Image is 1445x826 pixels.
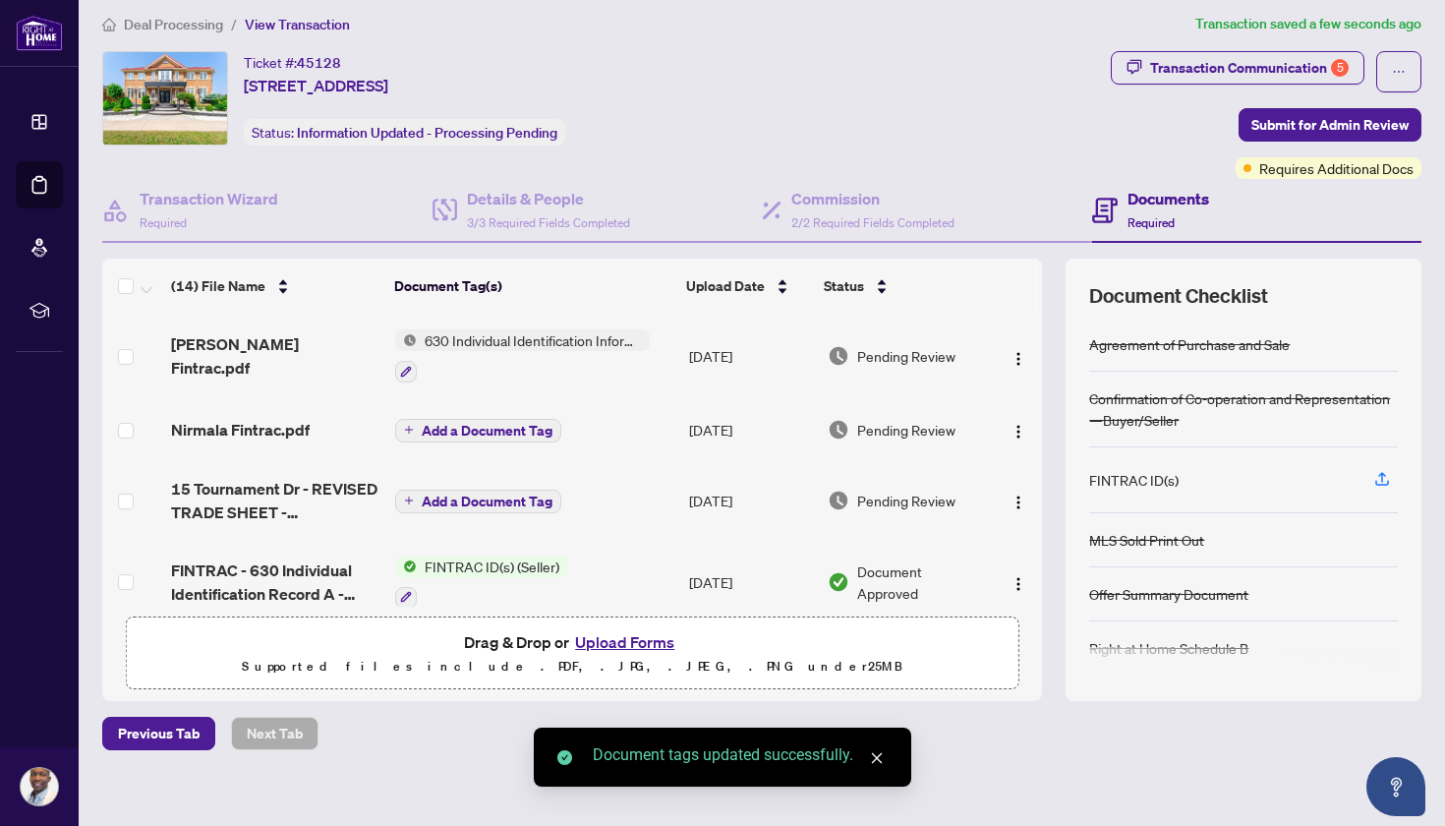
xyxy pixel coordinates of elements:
[417,556,567,577] span: FINTRAC ID(s) (Seller)
[231,717,318,750] button: Next Tab
[395,419,561,442] button: Add a Document Tag
[557,750,572,765] span: check-circle
[686,275,765,297] span: Upload Date
[244,51,341,74] div: Ticket #:
[1331,59,1349,77] div: 5
[140,187,278,210] h4: Transaction Wizard
[245,16,350,33] span: View Transaction
[828,419,849,441] img: Document Status
[417,329,650,351] span: 630 Individual Identification Information Record
[1089,529,1204,551] div: MLS Sold Print Out
[678,259,816,314] th: Upload Date
[21,768,58,805] img: Profile Icon
[171,275,265,297] span: (14) File Name
[866,747,888,769] a: Close
[395,329,650,383] button: Status Icon630 Individual Identification Information Record
[681,398,820,461] td: [DATE]
[404,496,414,505] span: plus
[102,18,116,31] span: home
[791,215,954,230] span: 2/2 Required Fields Completed
[118,718,200,749] span: Previous Tab
[163,259,386,314] th: (14) File Name
[1089,469,1179,491] div: FINTRAC ID(s)
[1011,351,1026,367] img: Logo
[1003,485,1034,516] button: Logo
[422,495,552,508] span: Add a Document Tag
[1392,65,1406,79] span: ellipsis
[395,329,417,351] img: Status Icon
[386,259,678,314] th: Document Tag(s)
[297,124,557,142] span: Information Updated - Processing Pending
[171,418,310,442] span: Nirmala Fintrac.pdf
[1003,566,1034,598] button: Logo
[1127,187,1209,210] h4: Documents
[1003,340,1034,372] button: Logo
[1259,157,1414,179] span: Requires Additional Docs
[139,655,1006,678] p: Supported files include .PDF, .JPG, .JPEG, .PNG under 25 MB
[395,488,561,513] button: Add a Document Tag
[395,556,417,577] img: Status Icon
[1089,387,1398,431] div: Confirmation of Co-operation and Representation—Buyer/Seller
[1011,424,1026,440] img: Logo
[1366,757,1425,816] button: Open asap
[297,54,341,72] span: 45128
[1089,583,1248,605] div: Offer Summary Document
[828,490,849,511] img: Document Status
[395,417,561,442] button: Add a Document Tag
[1089,637,1248,659] div: Right at Home Schedule B
[593,743,888,767] div: Document tags updated successfully.
[1003,414,1034,445] button: Logo
[828,345,849,367] img: Document Status
[171,559,379,606] span: FINTRAC - 630 Individual Identification Record A - PropTx-OREA_[DATE] 18_47_42.pdf
[681,461,820,540] td: [DATE]
[127,618,1017,690] span: Drag & Drop orUpload FormsSupported files include .PDF, .JPG, .JPEG, .PNG under25MB
[1127,215,1175,230] span: Required
[395,490,561,513] button: Add a Document Tag
[16,15,63,51] img: logo
[1011,576,1026,592] img: Logo
[1011,495,1026,510] img: Logo
[404,425,414,435] span: plus
[824,275,864,297] span: Status
[791,187,954,210] h4: Commission
[171,332,379,380] span: [PERSON_NAME] Fintrac.pdf
[244,74,388,97] span: [STREET_ADDRESS]
[857,490,955,511] span: Pending Review
[569,629,680,655] button: Upload Forms
[857,560,985,604] span: Document Approved
[244,119,565,146] div: Status:
[395,556,567,609] button: Status IconFINTRAC ID(s) (Seller)
[1251,109,1409,141] span: Submit for Admin Review
[857,345,955,367] span: Pending Review
[681,314,820,398] td: [DATE]
[1239,108,1421,142] button: Submit for Admin Review
[1195,13,1421,35] article: Transaction saved a few seconds ago
[140,215,187,230] span: Required
[681,540,820,624] td: [DATE]
[231,13,237,35] li: /
[102,717,215,750] button: Previous Tab
[857,419,955,441] span: Pending Review
[103,52,227,145] img: IMG-W12222284_1.jpg
[828,571,849,593] img: Document Status
[816,259,988,314] th: Status
[1111,51,1364,85] button: Transaction Communication5
[467,215,630,230] span: 3/3 Required Fields Completed
[870,751,884,765] span: close
[1150,52,1349,84] div: Transaction Communication
[422,424,552,438] span: Add a Document Tag
[1089,333,1290,355] div: Agreement of Purchase and Sale
[171,477,379,524] span: 15 Tournament Dr - REVISED TRADE SHEET - [PERSON_NAME].pdf
[464,629,680,655] span: Drag & Drop or
[1089,282,1268,310] span: Document Checklist
[124,16,223,33] span: Deal Processing
[467,187,630,210] h4: Details & People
